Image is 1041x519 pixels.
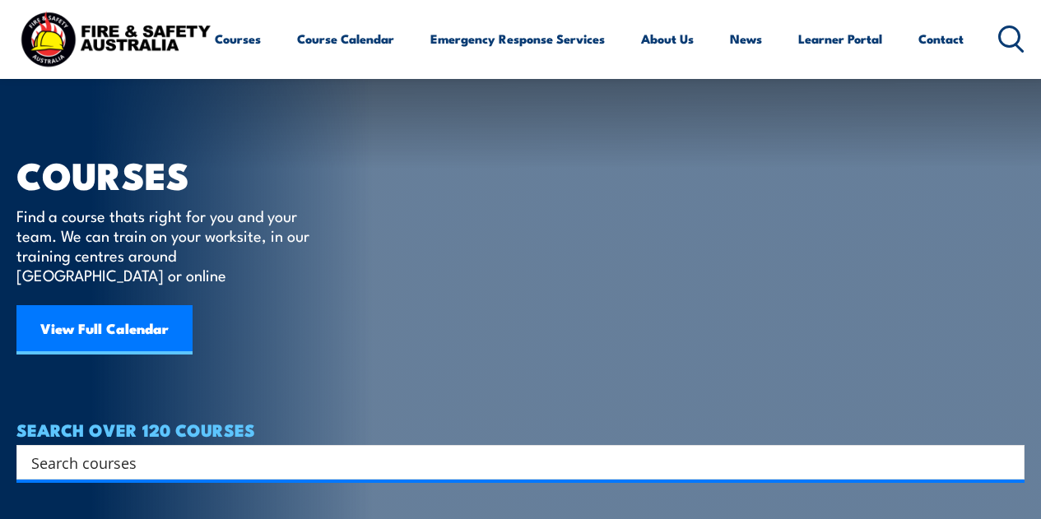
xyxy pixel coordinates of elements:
[641,19,694,58] a: About Us
[35,451,992,474] form: Search form
[430,19,605,58] a: Emergency Response Services
[16,206,317,285] p: Find a course thats right for you and your team. We can train on your worksite, in our training c...
[297,19,394,58] a: Course Calendar
[215,19,261,58] a: Courses
[16,420,1025,438] h4: SEARCH OVER 120 COURSES
[918,19,964,58] a: Contact
[996,451,1019,474] button: Search magnifier button
[798,19,882,58] a: Learner Portal
[16,158,333,190] h1: COURSES
[16,305,193,354] a: View Full Calendar
[730,19,762,58] a: News
[31,450,988,475] input: Search input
